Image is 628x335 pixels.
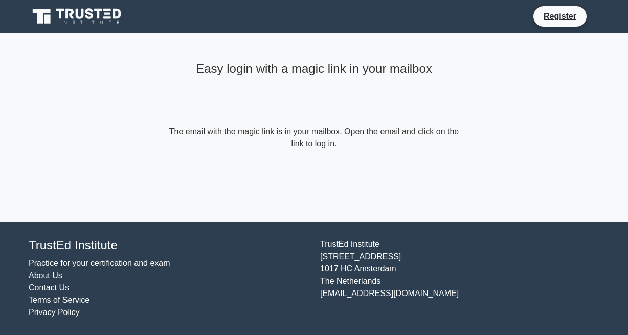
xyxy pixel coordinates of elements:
[29,283,69,292] a: Contact Us
[314,238,605,319] div: TrustEd Institute [STREET_ADDRESS] 1017 HC Amsterdam The Netherlands [EMAIL_ADDRESS][DOMAIN_NAME]
[167,61,461,76] h4: Easy login with a magic link in your mailbox
[537,10,582,23] a: Register
[29,308,80,317] a: Privacy Policy
[29,238,308,253] h4: TrustEd Institute
[29,259,170,267] a: Practice for your certification and exam
[29,296,89,304] a: Terms of Service
[167,125,461,150] form: The email with the magic link is in your mailbox. Open the email and click on the link to log in.
[29,271,62,280] a: About Us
